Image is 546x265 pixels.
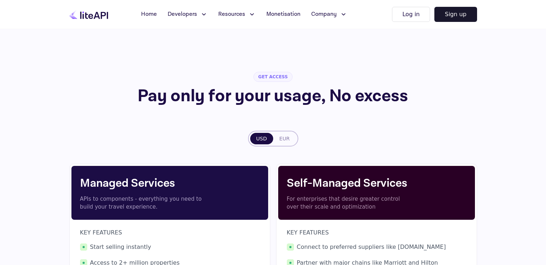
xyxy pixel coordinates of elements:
button: USD [250,133,273,144]
button: Sign up [434,7,477,22]
p: For enterprises that desire greater control over their scale and optimization [287,195,412,211]
span: Monetisation [266,10,300,19]
button: Company [307,7,351,22]
button: EUR [273,133,296,144]
a: Home [137,7,161,22]
span: Start selling instantly [80,243,260,251]
h1: Pay only for your usage, No excess [89,88,456,105]
h4: Self-Managed Services [287,175,466,192]
a: Monetisation [262,7,305,22]
span: Resources [218,10,245,19]
p: APIs to components - everything you need to build your travel experience. [80,195,206,211]
h4: Managed Services [80,175,260,192]
p: KEY FEATURES [287,228,466,237]
button: Log in [392,7,430,22]
span: Developers [168,10,197,19]
button: Resources [214,7,260,22]
span: GET ACCESS [253,72,292,82]
p: KEY FEATURES [80,228,260,237]
span: Home [141,10,157,19]
span: Connect to preferred suppliers like [DOMAIN_NAME] [287,243,466,251]
button: Developers [163,7,212,22]
span: Company [311,10,337,19]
